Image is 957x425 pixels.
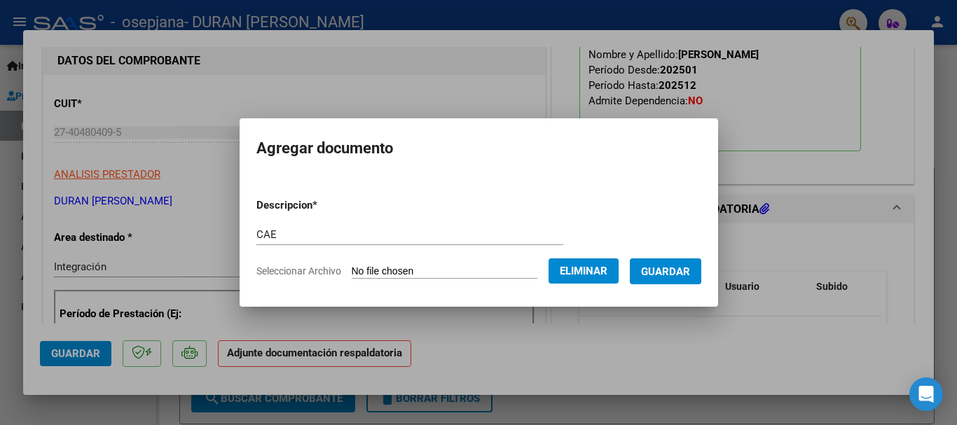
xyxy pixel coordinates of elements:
button: Eliminar [549,258,619,284]
div: Open Intercom Messenger [909,377,943,411]
h2: Agregar documento [256,135,701,162]
span: Eliminar [560,265,607,277]
span: Seleccionar Archivo [256,265,341,277]
p: Descripcion [256,197,390,214]
span: Guardar [641,265,690,278]
button: Guardar [630,258,701,284]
